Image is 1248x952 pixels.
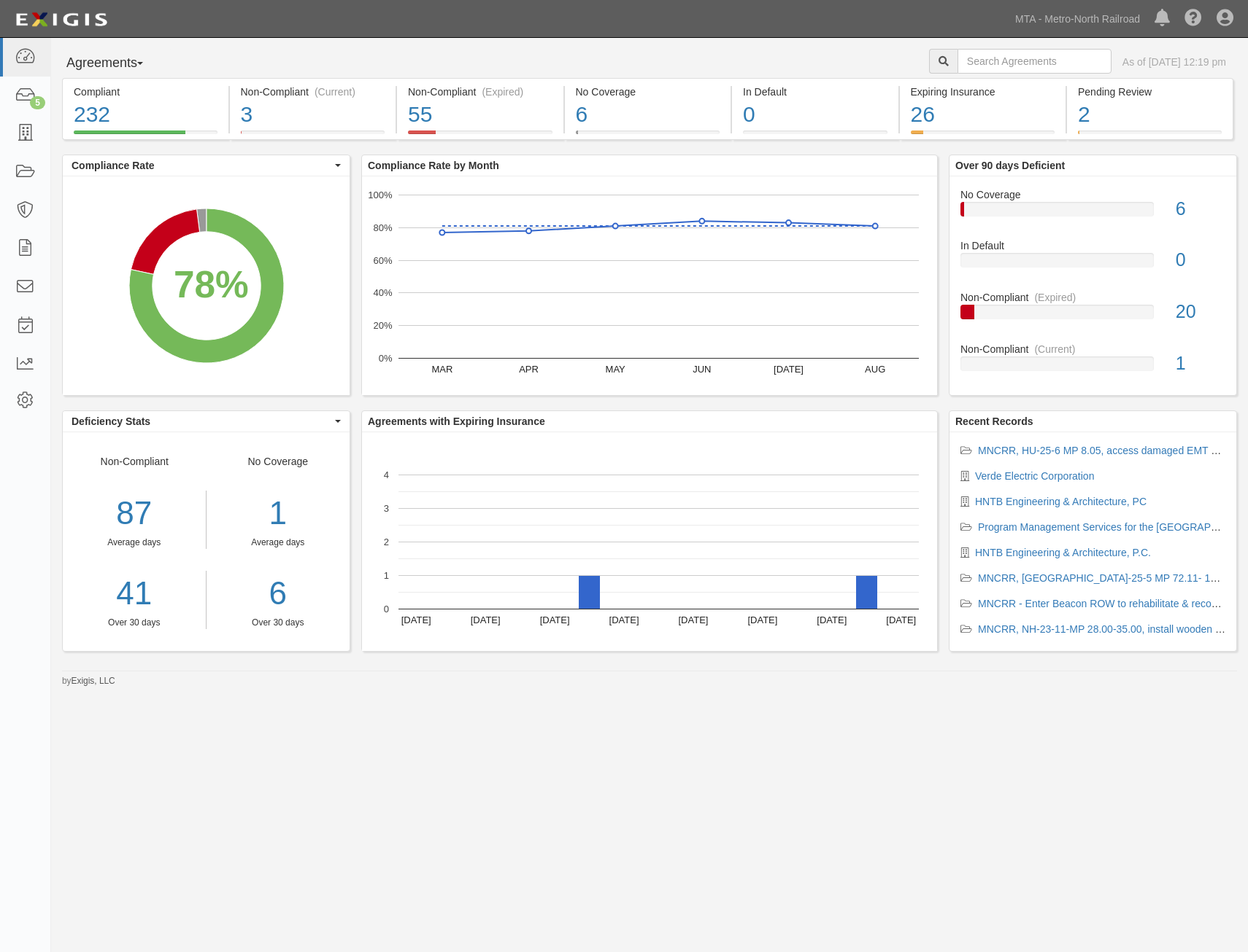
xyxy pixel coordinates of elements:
span: Compliance Rate [72,158,331,173]
div: No Coverage [950,187,1236,202]
text: 0% [379,353,393,364]
text: APR [519,364,539,375]
a: Non-Compliant(Expired)55 [397,130,563,142]
text: [DATE] [401,614,431,625]
span: Deficiency Stats [72,414,331,429]
a: In Default0 [732,130,898,142]
a: Non-Compliant(Expired)20 [960,290,1225,342]
a: Non-Compliant(Current)1 [960,342,1225,383]
b: Over 90 days Deficient [955,160,1065,171]
div: Average days [217,537,339,549]
text: 0 [384,604,389,614]
text: MAR [431,364,452,375]
div: 6 [576,99,720,130]
b: Compliance Rate by Month [368,160,499,171]
div: 232 [74,99,217,130]
div: 1 [1165,351,1236,377]
svg: A chart. [63,176,350,395]
small: by [62,675,115,687]
text: 2 [384,537,389,547]
text: [DATE] [747,614,777,625]
a: In Default0 [960,238,1225,290]
a: Exigis, LLC [72,676,115,686]
div: 6 [1165,196,1236,222]
text: [DATE] [471,614,501,625]
text: 100% [368,190,393,200]
div: Non-Compliant [950,342,1236,356]
div: Non-Compliant [63,454,207,629]
text: [DATE] [774,364,804,375]
svg: A chart. [362,176,937,395]
div: (Expired) [1034,290,1076,305]
div: 87 [63,491,206,537]
div: Compliant [74,85,217,99]
div: Non-Compliant (Expired) [408,85,552,99]
text: [DATE] [886,614,916,625]
div: In Default [743,85,887,99]
div: (Expired) [482,85,523,99]
svg: A chart. [362,432,937,651]
text: 40% [373,287,392,298]
div: As of [DATE] 12:19 pm [1122,55,1226,69]
div: 26 [911,99,1055,130]
text: 80% [373,222,392,233]
div: 20 [1165,299,1236,325]
button: Compliance Rate [63,155,350,176]
a: Pending Review2 [1067,130,1233,142]
text: JUN [693,364,711,375]
a: No Coverage6 [960,187,1225,239]
b: Agreements with Expiring Insurance [368,415,545,427]
div: 1 [217,491,339,537]
img: Logo [11,7,112,33]
div: No Coverage [207,454,350,629]
text: 60% [373,254,392,265]
div: 0 [1165,247,1236,273]
a: Expiring Insurance26 [900,130,1066,142]
text: [DATE] [609,614,639,625]
div: (Current) [1034,342,1075,356]
a: Non-Compliant(Current)3 [230,130,396,142]
a: 41 [63,571,206,617]
div: Average days [63,537,206,549]
a: No Coverage6 [565,130,731,142]
text: [DATE] [540,614,570,625]
div: Pending Review [1078,85,1222,99]
text: [DATE] [678,614,708,625]
b: Recent Records [955,415,1033,427]
div: 2 [1078,99,1222,130]
div: (Current) [315,85,355,99]
div: 0 [743,99,887,130]
text: MAY [606,364,626,375]
input: Search Agreements [958,49,1112,74]
a: Compliant232 [62,130,228,142]
text: AUG [865,364,885,375]
text: 3 [384,503,389,514]
div: 5 [30,96,45,109]
text: [DATE] [817,614,847,625]
i: Help Center - Complianz [1185,10,1202,28]
a: HNTB Engineering & Architecture, P.C. [975,547,1151,558]
a: 6 [217,571,339,617]
div: 55 [408,99,552,130]
a: HNTB Engineering & Architecture, PC [975,496,1147,507]
div: In Default [950,238,1236,253]
div: Non-Compliant (Current) [241,85,385,99]
a: Verde Electric Corporation [975,470,1094,482]
button: Agreements [62,49,172,78]
button: Deficiency Stats [63,411,350,432]
text: 4 [384,469,389,480]
div: Expiring Insurance [911,85,1055,99]
div: 3 [241,99,385,130]
div: 78% [174,258,249,311]
a: MTA - Metro-North Railroad [1008,4,1147,34]
div: No Coverage [576,85,720,99]
div: Over 30 days [217,617,339,629]
div: Over 30 days [63,617,206,629]
text: 20% [373,320,392,331]
div: Non-Compliant [950,290,1236,305]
